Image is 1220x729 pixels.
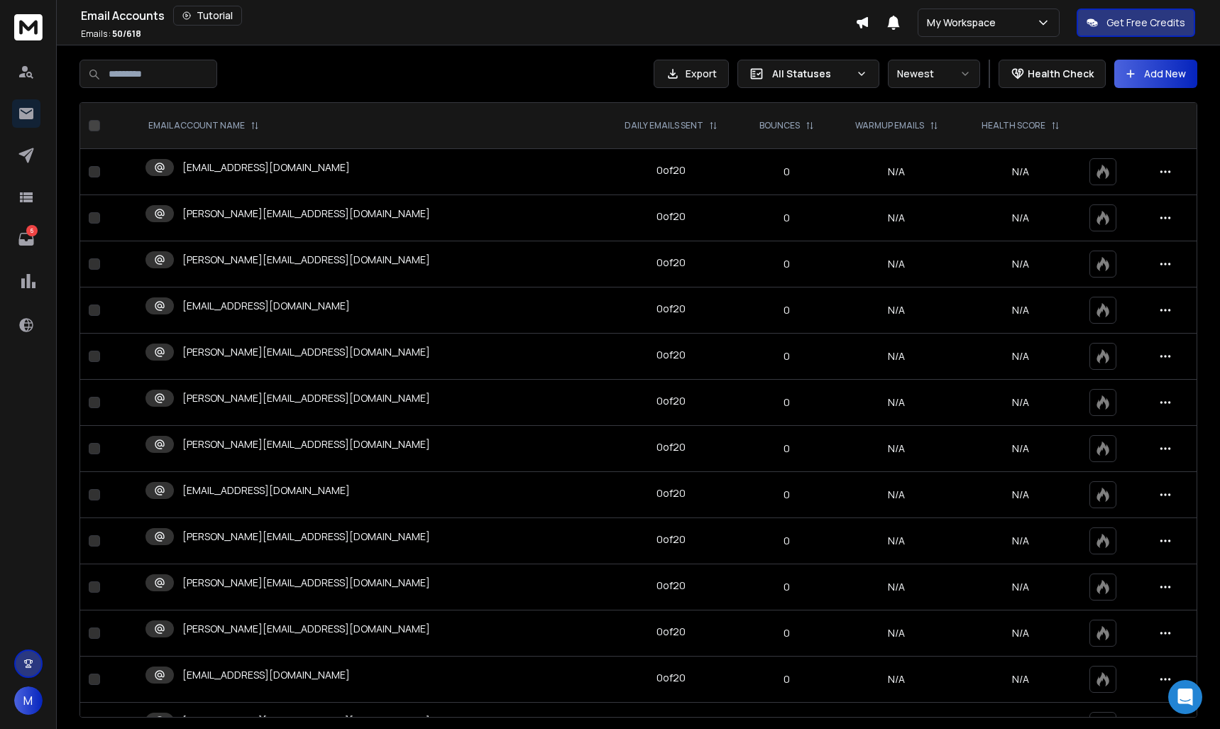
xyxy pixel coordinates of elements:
[81,6,855,26] div: Email Accounts
[749,580,825,594] p: 0
[81,28,141,40] p: Emails :
[656,348,686,362] div: 0 of 20
[749,257,825,271] p: 0
[969,349,1072,363] p: N/A
[969,534,1072,548] p: N/A
[833,657,960,703] td: N/A
[182,622,430,636] p: [PERSON_NAME][EMAIL_ADDRESS][DOMAIN_NAME]
[625,120,703,131] p: DAILY EMAILS SENT
[1114,60,1197,88] button: Add New
[1106,16,1185,30] p: Get Free Credits
[182,576,430,590] p: [PERSON_NAME][EMAIL_ADDRESS][DOMAIN_NAME]
[26,225,38,236] p: 6
[656,625,686,639] div: 0 of 20
[1077,9,1195,37] button: Get Free Credits
[969,580,1072,594] p: N/A
[833,610,960,657] td: N/A
[969,303,1072,317] p: N/A
[833,287,960,334] td: N/A
[833,518,960,564] td: N/A
[969,395,1072,410] p: N/A
[833,241,960,287] td: N/A
[855,120,924,131] p: WARMUP EMAILS
[969,442,1072,456] p: N/A
[182,391,430,405] p: [PERSON_NAME][EMAIL_ADDRESS][DOMAIN_NAME]
[656,671,686,685] div: 0 of 20
[969,488,1072,502] p: N/A
[969,165,1072,179] p: N/A
[749,534,825,548] p: 0
[656,440,686,454] div: 0 of 20
[182,530,430,544] p: [PERSON_NAME][EMAIL_ADDRESS][DOMAIN_NAME]
[654,60,729,88] button: Export
[999,60,1106,88] button: Health Check
[833,564,960,610] td: N/A
[182,207,430,221] p: [PERSON_NAME][EMAIL_ADDRESS][DOMAIN_NAME]
[969,672,1072,686] p: N/A
[182,160,350,175] p: [EMAIL_ADDRESS][DOMAIN_NAME]
[833,195,960,241] td: N/A
[749,395,825,410] p: 0
[14,686,43,715] button: M
[148,120,259,131] div: EMAIL ACCOUNT NAME
[982,120,1045,131] p: HEALTH SCORE
[969,257,1072,271] p: N/A
[833,426,960,472] td: N/A
[656,486,686,500] div: 0 of 20
[833,149,960,195] td: N/A
[182,483,350,498] p: [EMAIL_ADDRESS][DOMAIN_NAME]
[656,579,686,593] div: 0 of 20
[656,209,686,224] div: 0 of 20
[833,380,960,426] td: N/A
[182,714,430,728] p: [PERSON_NAME][EMAIL_ADDRESS][DOMAIN_NAME]
[749,672,825,686] p: 0
[888,60,980,88] button: Newest
[833,472,960,518] td: N/A
[112,28,141,40] span: 50 / 618
[749,303,825,317] p: 0
[182,668,350,682] p: [EMAIL_ADDRESS][DOMAIN_NAME]
[969,211,1072,225] p: N/A
[182,437,430,451] p: [PERSON_NAME][EMAIL_ADDRESS][DOMAIN_NAME]
[12,225,40,253] a: 6
[182,345,430,359] p: [PERSON_NAME][EMAIL_ADDRESS][DOMAIN_NAME]
[749,626,825,640] p: 0
[656,532,686,547] div: 0 of 20
[656,163,686,177] div: 0 of 20
[656,394,686,408] div: 0 of 20
[182,253,430,267] p: [PERSON_NAME][EMAIL_ADDRESS][DOMAIN_NAME]
[749,165,825,179] p: 0
[772,67,850,81] p: All Statuses
[656,302,686,316] div: 0 of 20
[749,488,825,502] p: 0
[833,334,960,380] td: N/A
[749,211,825,225] p: 0
[1168,680,1202,714] div: Open Intercom Messenger
[927,16,1001,30] p: My Workspace
[182,299,350,313] p: [EMAIL_ADDRESS][DOMAIN_NAME]
[656,256,686,270] div: 0 of 20
[1028,67,1094,81] p: Health Check
[969,626,1072,640] p: N/A
[749,349,825,363] p: 0
[173,6,242,26] button: Tutorial
[749,442,825,456] p: 0
[759,120,800,131] p: BOUNCES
